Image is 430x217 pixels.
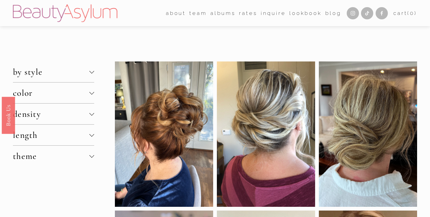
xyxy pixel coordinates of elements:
span: about [166,8,186,18]
a: folder dropdown [166,8,186,18]
a: Blog [325,8,341,18]
span: team [189,8,207,18]
a: Book Us [2,96,15,133]
span: by style [13,67,89,77]
span: theme [13,151,89,161]
a: 0 items in cart [393,8,417,18]
button: theme [13,146,94,166]
button: length [13,125,94,145]
img: Beauty Asylum | Bridal Hair &amp; Makeup Charlotte &amp; Atlanta [13,4,117,22]
span: length [13,130,89,140]
a: albums [210,8,236,18]
a: TikTok [361,7,373,19]
button: by style [13,61,94,82]
a: Rates [239,8,257,18]
a: Instagram [347,7,359,19]
button: density [13,104,94,124]
span: color [13,88,89,98]
a: Inquire [261,8,286,18]
button: color [13,83,94,103]
span: 0 [410,10,414,16]
a: Facebook [376,7,388,19]
span: density [13,109,89,119]
a: folder dropdown [189,8,207,18]
span: ( ) [407,10,417,16]
a: Lookbook [289,8,322,18]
